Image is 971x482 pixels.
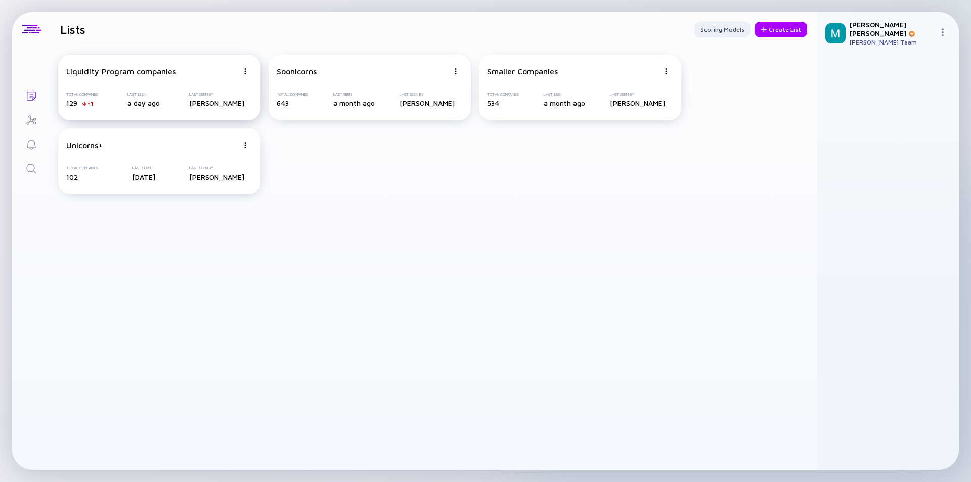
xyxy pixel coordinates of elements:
[127,92,160,97] div: Last Seen
[277,99,289,107] span: 643
[610,99,665,107] div: [PERSON_NAME]
[189,166,244,170] div: Last Seen By
[277,67,317,76] div: Soonicorns
[12,83,50,107] a: Lists
[189,172,244,181] div: [PERSON_NAME]
[189,92,244,97] div: Last Seen By
[127,99,160,107] div: a day ago
[663,68,669,74] img: Menu
[87,100,93,107] div: -1
[66,166,98,170] div: Total Companies
[242,68,248,74] img: Menu
[400,92,455,97] div: Last Seen By
[66,67,176,76] div: Liquidity Program companies
[400,99,455,107] div: [PERSON_NAME]
[487,99,499,107] span: 534
[755,22,807,37] button: Create List
[544,92,585,97] div: Last Seen
[189,99,244,107] div: [PERSON_NAME]
[60,22,85,36] h1: Lists
[12,156,50,180] a: Search
[850,20,935,37] div: [PERSON_NAME] [PERSON_NAME]
[12,107,50,132] a: Investor Map
[939,28,947,36] img: Menu
[453,68,459,74] img: Menu
[610,92,665,97] div: Last Seen By
[333,92,375,97] div: Last Seen
[277,92,308,97] div: Total Companies
[12,132,50,156] a: Reminders
[850,38,935,46] div: [PERSON_NAME] Team
[544,99,585,107] div: a month ago
[66,99,77,107] span: 129
[66,92,98,97] div: Total Companies
[66,172,78,181] span: 102
[487,92,519,97] div: Total Companies
[132,166,155,170] div: Last Seen
[825,23,846,43] img: Mordechai Profile Picture
[132,172,155,181] div: [DATE]
[694,22,751,37] button: Scoring Models
[66,141,103,150] div: Unicorns+
[333,99,375,107] div: a month ago
[242,142,248,148] img: Menu
[487,67,558,76] div: Smaller Companies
